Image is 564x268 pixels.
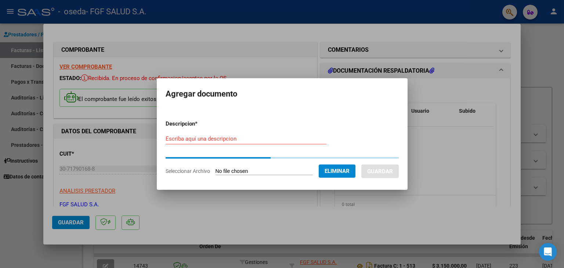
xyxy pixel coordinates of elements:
[325,168,350,174] span: Eliminar
[539,243,557,261] div: Open Intercom Messenger
[367,168,393,175] span: Guardar
[361,164,399,178] button: Guardar
[166,120,236,128] p: Descripcion
[166,87,399,101] h2: Agregar documento
[166,168,210,174] span: Seleccionar Archivo
[319,164,355,178] button: Eliminar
